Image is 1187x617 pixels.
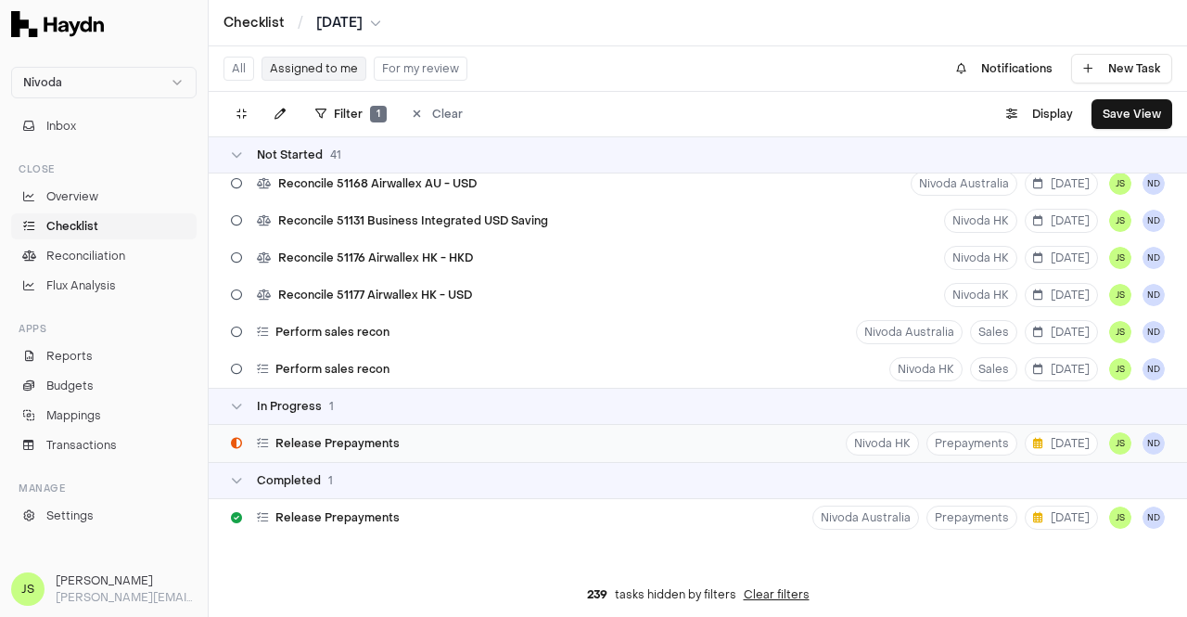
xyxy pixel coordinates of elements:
[278,176,477,191] span: Reconcile 51168 Airwallex AU - USD
[1109,507,1131,529] span: JS
[11,243,197,269] a: Reconciliation
[402,99,474,129] button: Clear
[1109,284,1131,306] span: JS
[1109,358,1131,380] button: JS
[11,473,197,503] div: Manage
[46,348,93,365] span: Reports
[11,503,197,529] a: Settings
[370,106,387,122] span: 1
[304,99,398,129] button: Filter1
[911,172,1017,196] button: Nivoda Australia
[257,473,321,488] span: Completed
[1142,432,1165,455] button: ND
[1109,321,1131,343] button: JS
[1025,172,1098,196] button: [DATE]
[1025,506,1098,530] button: [DATE]
[1033,325,1090,340] span: [DATE]
[1109,247,1131,269] button: JS
[275,362,389,377] span: Perform sales recon
[1025,246,1098,270] button: [DATE]
[1033,213,1090,228] span: [DATE]
[11,67,197,98] button: Nivoda
[1142,247,1165,269] button: ND
[1033,510,1090,525] span: [DATE]
[11,403,197,429] a: Mappings
[889,357,963,381] button: Nivoda HK
[46,508,94,524] span: Settings
[945,54,1064,84] button: Notifications
[275,436,400,451] span: Release Prepayments
[11,213,197,239] a: Checklist
[223,14,285,32] a: Checklist
[46,407,101,424] span: Mappings
[1109,432,1131,455] button: JS
[744,587,810,602] button: Clear filters
[846,431,919,456] button: Nivoda HK
[1142,321,1165,343] button: ND
[316,14,363,32] span: [DATE]
[329,399,334,414] span: 1
[587,587,607,602] span: 239
[11,184,197,210] a: Overview
[1142,173,1165,195] button: ND
[1109,173,1131,195] button: JS
[1109,210,1131,232] button: JS
[1142,210,1165,232] button: ND
[316,14,381,32] button: [DATE]
[970,357,1017,381] button: Sales
[257,148,323,162] span: Not Started
[46,218,98,235] span: Checklist
[334,107,363,122] span: Filter
[11,373,197,399] a: Budgets
[1142,284,1165,306] button: ND
[46,437,117,454] span: Transactions
[1025,209,1098,233] button: [DATE]
[209,572,1187,617] div: tasks hidden by filters
[46,378,94,394] span: Budgets
[1142,507,1165,529] button: ND
[1033,288,1090,302] span: [DATE]
[1033,362,1090,377] span: [DATE]
[1091,99,1172,129] button: Save View
[257,399,322,414] span: In Progress
[278,251,473,265] span: Reconcile 51176 Airwallex HK - HKD
[46,277,116,294] span: Flux Analysis
[262,57,366,81] button: Assigned to me
[11,273,197,299] a: Flux Analysis
[56,572,197,589] h3: [PERSON_NAME]
[995,99,1084,129] button: Display
[374,57,467,81] button: For my review
[278,213,548,228] span: Reconcile 51131 Business Integrated USD Saving
[11,314,197,343] div: Apps
[1033,176,1090,191] span: [DATE]
[46,118,76,135] span: Inbox
[223,57,254,81] button: All
[23,75,62,90] span: Nivoda
[970,320,1017,344] button: Sales
[56,589,197,606] p: [PERSON_NAME][EMAIL_ADDRESS][DOMAIN_NAME]
[926,431,1017,456] button: Prepayments
[46,188,98,205] span: Overview
[330,148,341,162] span: 41
[275,510,400,525] span: Release Prepayments
[46,248,125,264] span: Reconciliation
[1142,358,1165,380] button: ND
[1033,251,1090,265] span: [DATE]
[278,288,472,302] span: Reconcile 51177 Airwallex HK - USD
[944,283,1017,307] button: Nivoda HK
[294,13,307,32] span: /
[1025,431,1098,456] button: [DATE]
[1071,54,1172,84] button: New Task
[11,113,197,139] button: Inbox
[11,572,45,606] span: JS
